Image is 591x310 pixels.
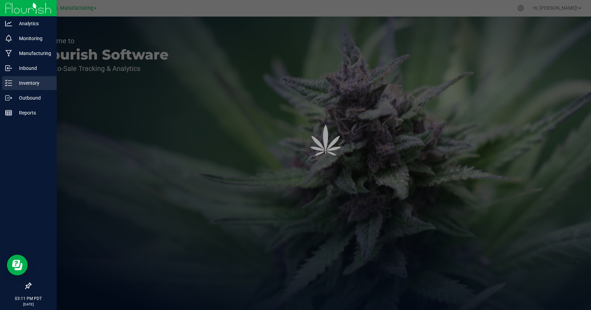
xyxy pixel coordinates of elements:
[12,94,54,102] p: Outbound
[5,80,12,86] inline-svg: Inventory
[5,50,12,57] inline-svg: Manufacturing
[7,255,28,275] iframe: Resource center
[5,20,12,27] inline-svg: Analytics
[12,49,54,57] p: Manufacturing
[12,64,54,72] p: Inbound
[12,79,54,87] p: Inventory
[5,109,12,116] inline-svg: Reports
[3,302,54,307] p: [DATE]
[5,35,12,42] inline-svg: Monitoring
[12,19,54,28] p: Analytics
[3,295,54,302] p: 03:11 PM PDT
[5,94,12,101] inline-svg: Outbound
[12,34,54,43] p: Monitoring
[12,109,54,117] p: Reports
[5,65,12,72] inline-svg: Inbound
